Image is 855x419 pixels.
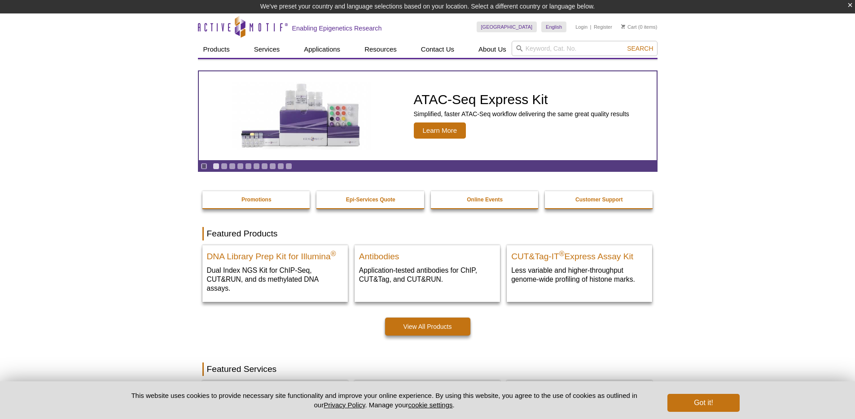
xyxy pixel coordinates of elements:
[249,41,285,58] a: Services
[241,196,272,203] strong: Promotions
[416,41,460,58] a: Contact Us
[213,163,219,170] a: Go to slide 1
[624,44,656,52] button: Search
[324,401,365,409] a: Privacy Policy
[473,41,512,58] a: About Us
[627,45,653,52] span: Search
[285,163,292,170] a: Go to slide 10
[621,24,637,30] a: Cart
[202,191,311,208] a: Promotions
[298,41,346,58] a: Applications
[277,163,284,170] a: Go to slide 9
[511,266,648,284] p: Less variable and higher-throughput genome-wide profiling of histone marks​.
[229,163,236,170] a: Go to slide 3
[116,391,653,410] p: This website uses cookies to provide necessary site functionality and improve your online experie...
[594,24,612,30] a: Register
[331,250,336,258] sup: ®
[408,401,452,409] button: cookie settings
[237,163,244,170] a: Go to slide 4
[202,227,653,240] h2: Featured Products
[545,191,653,208] a: Customer Support
[359,41,402,58] a: Resources
[207,266,343,293] p: Dual Index NGS Kit for ChIP-Seq, CUT&RUN, and ds methylated DNA assays.
[245,163,252,170] a: Go to slide 5
[511,248,648,261] h2: CUT&Tag-IT Express Assay Kit
[228,82,376,150] img: ATAC-Seq Express Kit
[512,41,658,56] input: Keyword, Cat. No.
[414,122,466,139] span: Learn More
[507,245,652,293] a: CUT&Tag-IT® Express Assay Kit CUT&Tag-IT®Express Assay Kit Less variable and higher-throughput ge...
[359,248,495,261] h2: Antibodies
[199,71,657,160] a: ATAC-Seq Express Kit ATAC-Seq Express Kit Simplified, faster ATAC-Seq workflow delivering the sam...
[541,22,566,32] a: English
[261,163,268,170] a: Go to slide 7
[221,163,228,170] a: Go to slide 2
[590,22,592,32] li: |
[346,196,395,203] strong: Epi-Services Quote
[477,22,537,32] a: [GEOGRAPHIC_DATA]
[431,191,539,208] a: Online Events
[559,250,565,258] sup: ®
[201,163,207,170] a: Toggle autoplay
[414,110,629,118] p: Simplified, faster ATAC-Seq workflow delivering the same great quality results
[199,71,657,160] article: ATAC-Seq Express Kit
[316,191,425,208] a: Epi-Services Quote
[575,196,623,203] strong: Customer Support
[575,24,588,30] a: Login
[202,362,653,376] h2: Featured Services
[621,24,625,29] img: Your Cart
[269,163,276,170] a: Go to slide 8
[414,93,629,106] h2: ATAC-Seq Express Kit
[467,196,503,203] strong: Online Events
[253,163,260,170] a: Go to slide 6
[207,248,343,261] h2: DNA Library Prep Kit for Illumina
[198,41,235,58] a: Products
[202,245,348,302] a: DNA Library Prep Kit for Illumina DNA Library Prep Kit for Illumina® Dual Index NGS Kit for ChIP-...
[359,266,495,284] p: Application-tested antibodies for ChIP, CUT&Tag, and CUT&RUN.
[355,245,500,293] a: All Antibodies Antibodies Application-tested antibodies for ChIP, CUT&Tag, and CUT&RUN.
[385,318,470,336] a: View All Products
[292,24,382,32] h2: Enabling Epigenetics Research
[667,394,739,412] button: Got it!
[621,22,658,32] li: (0 items)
